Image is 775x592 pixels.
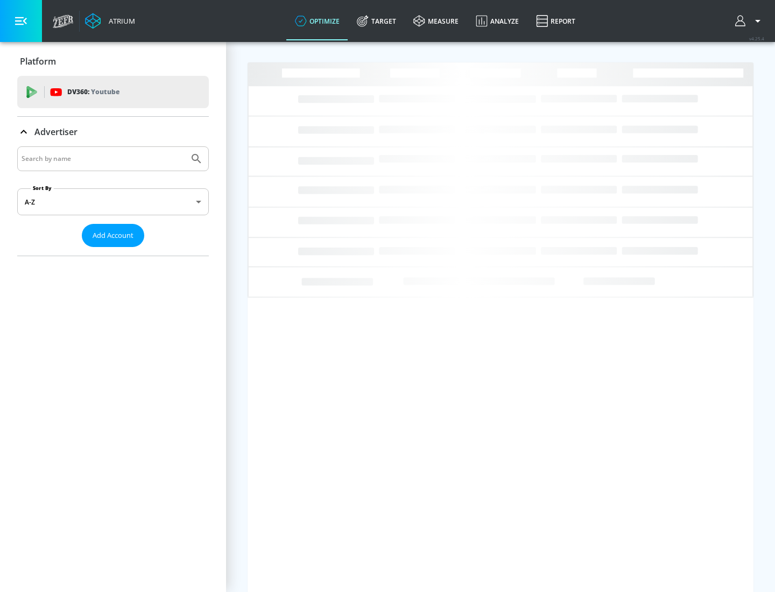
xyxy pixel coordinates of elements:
nav: list of Advertiser [17,247,209,256]
p: Platform [20,55,56,67]
div: Advertiser [17,117,209,147]
a: Atrium [85,13,135,29]
a: Target [348,2,405,40]
a: optimize [286,2,348,40]
a: Analyze [467,2,527,40]
a: Report [527,2,584,40]
div: Platform [17,46,209,76]
div: A-Z [17,188,209,215]
div: DV360: Youtube [17,76,209,108]
span: v 4.25.4 [749,36,764,41]
p: Advertiser [34,126,77,138]
p: DV360: [67,86,119,98]
button: Add Account [82,224,144,247]
div: Atrium [104,16,135,26]
label: Sort By [31,185,54,192]
input: Search by name [22,152,185,166]
div: Advertiser [17,146,209,256]
span: Add Account [93,229,133,242]
a: measure [405,2,467,40]
p: Youtube [91,86,119,97]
